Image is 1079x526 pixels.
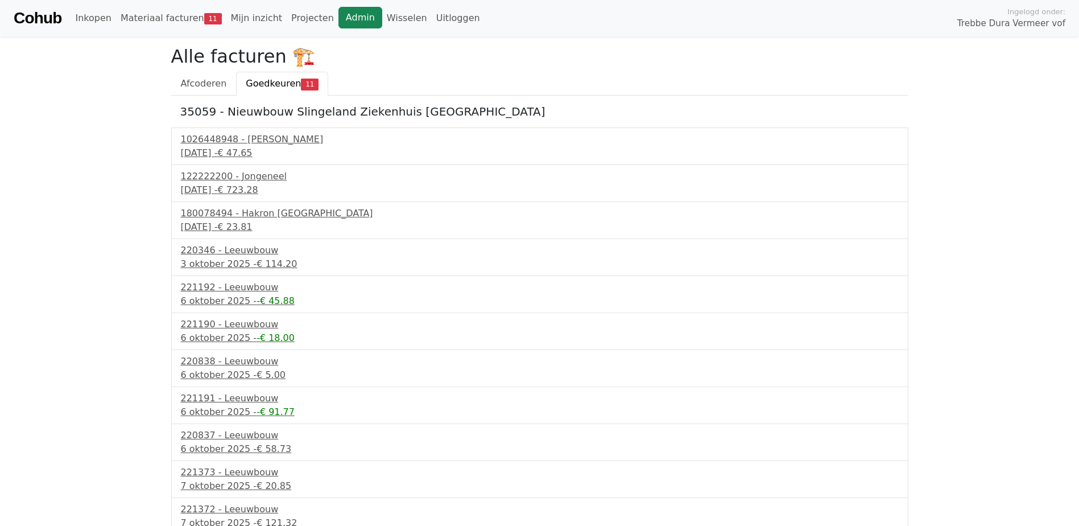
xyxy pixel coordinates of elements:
[181,281,899,308] a: 221192 - Leeuwbouw6 oktober 2025 --€ 45.88
[181,281,899,294] div: 221192 - Leeuwbouw
[257,406,295,417] span: -€ 91.77
[204,13,222,24] span: 11
[181,78,227,89] span: Afcoderen
[181,331,899,345] div: 6 oktober 2025 -
[181,170,899,197] a: 122222200 - Jongeneel[DATE] -€ 723.28
[181,220,899,234] div: [DATE] -
[181,368,899,382] div: 6 oktober 2025 -
[181,294,899,308] div: 6 oktober 2025 -
[181,429,899,442] div: 220837 - Leeuwbouw
[246,78,301,89] span: Goedkeuren
[301,79,319,90] span: 11
[181,479,899,493] div: 7 oktober 2025 -
[181,429,899,456] a: 220837 - Leeuwbouw6 oktober 2025 -€ 58.73
[116,7,226,30] a: Materiaal facturen11
[257,480,291,491] span: € 20.85
[217,184,258,195] span: € 723.28
[181,355,899,368] div: 220838 - Leeuwbouw
[181,503,899,516] div: 221372 - Leeuwbouw
[71,7,115,30] a: Inkopen
[957,17,1065,30] span: Trebbe Dura Vermeer vof
[181,318,899,345] a: 221190 - Leeuwbouw6 oktober 2025 --€ 18.00
[171,72,237,96] a: Afcoderen
[257,258,297,269] span: € 114.20
[226,7,287,30] a: Mijn inzicht
[257,332,295,343] span: -€ 18.00
[382,7,432,30] a: Wisselen
[181,170,899,183] div: 122222200 - Jongeneel
[236,72,328,96] a: Goedkeuren11
[180,105,899,118] h5: 35059 - Nieuwbouw Slingeland Ziekenhuis [GEOGRAPHIC_DATA]
[217,147,252,158] span: € 47.65
[181,207,899,220] div: 180078494 - Hakron [GEOGRAPHIC_DATA]
[181,146,899,160] div: [DATE] -
[181,207,899,234] a: 180078494 - Hakron [GEOGRAPHIC_DATA][DATE] -€ 23.81
[181,392,899,419] a: 221191 - Leeuwbouw6 oktober 2025 --€ 91.77
[181,133,899,146] div: 1026448948 - [PERSON_NAME]
[1007,6,1065,17] span: Ingelogd onder:
[181,392,899,405] div: 221191 - Leeuwbouw
[181,405,899,419] div: 6 oktober 2025 -
[432,7,485,30] a: Uitloggen
[338,7,382,28] a: Admin
[171,46,908,67] h2: Alle facturen 🏗️
[181,466,899,493] a: 221373 - Leeuwbouw7 oktober 2025 -€ 20.85
[181,442,899,456] div: 6 oktober 2025 -
[181,257,899,271] div: 3 oktober 2025 -
[181,183,899,197] div: [DATE] -
[287,7,338,30] a: Projecten
[181,318,899,331] div: 221190 - Leeuwbouw
[181,244,899,271] a: 220346 - Leeuwbouw3 oktober 2025 -€ 114.20
[181,133,899,160] a: 1026448948 - [PERSON_NAME][DATE] -€ 47.65
[257,443,291,454] span: € 58.73
[181,355,899,382] a: 220838 - Leeuwbouw6 oktober 2025 -€ 5.00
[217,221,252,232] span: € 23.81
[181,466,899,479] div: 221373 - Leeuwbouw
[257,369,286,380] span: € 5.00
[257,295,295,306] span: -€ 45.88
[181,244,899,257] div: 220346 - Leeuwbouw
[14,5,61,32] a: Cohub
